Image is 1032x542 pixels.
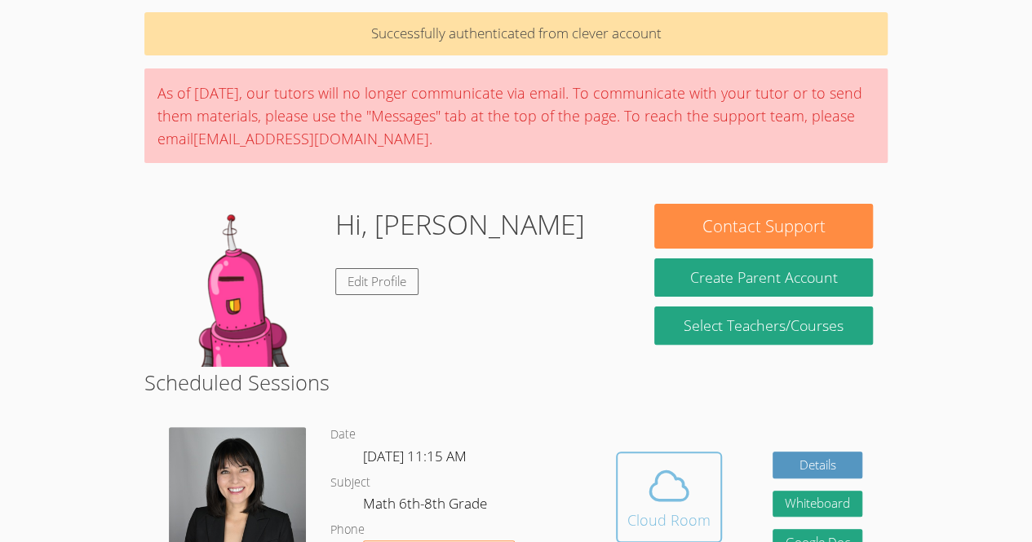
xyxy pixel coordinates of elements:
h2: Scheduled Sessions [144,367,888,398]
button: Whiteboard [773,491,862,518]
dd: Math 6th-8th Grade [363,492,490,520]
img: default.png [159,204,322,367]
div: Cloud Room [627,509,711,531]
span: [DATE] 11:15 AM [363,447,467,465]
dt: Subject [330,473,370,493]
a: Select Teachers/Courses [654,306,872,345]
div: As of [DATE], our tutors will no longer communicate via email. To communicate with your tutor or ... [144,68,888,163]
p: Successfully authenticated from clever account [144,12,888,55]
a: Edit Profile [335,268,419,295]
button: Create Parent Account [654,258,872,297]
dt: Phone [330,520,365,540]
dt: Date [330,425,356,445]
h1: Hi, [PERSON_NAME] [335,204,585,245]
a: Details [773,452,862,478]
button: Contact Support [654,204,872,249]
